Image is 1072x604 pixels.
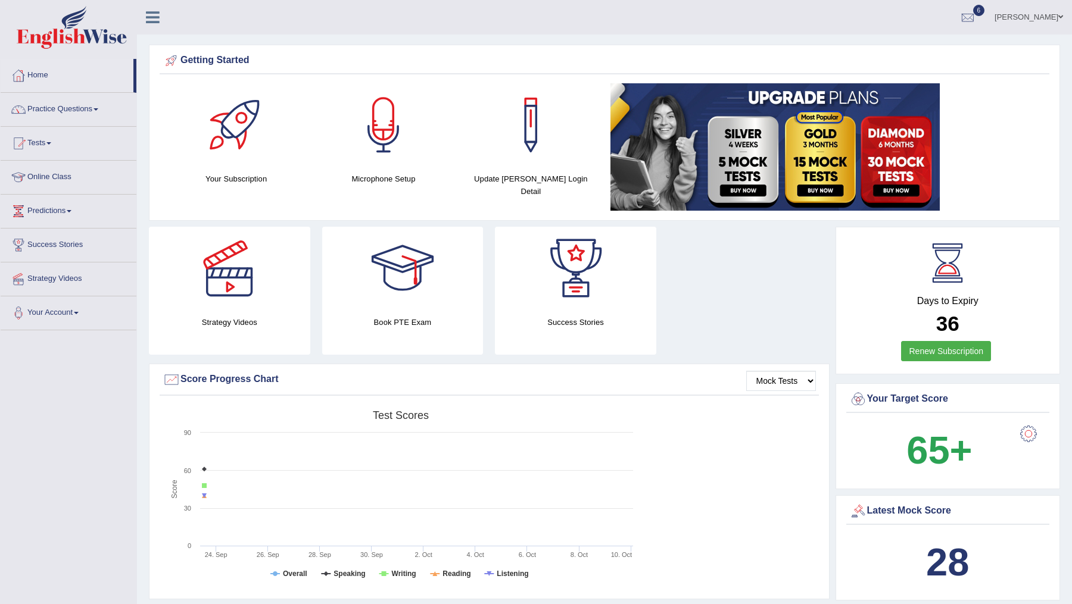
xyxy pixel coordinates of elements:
[849,390,1047,408] div: Your Target Score
[1,127,136,157] a: Tests
[184,505,191,512] text: 30
[283,569,307,578] tspan: Overall
[163,52,1046,70] div: Getting Started
[308,551,331,558] tspan: 28. Sep
[170,480,179,499] tspan: Score
[519,551,536,558] tspan: 6. Oct
[463,173,599,198] h4: Update [PERSON_NAME] Login Detail
[169,173,304,185] h4: Your Subscription
[1,59,133,89] a: Home
[316,173,451,185] h4: Microphone Setup
[571,551,588,558] tspan: 8. Oct
[257,551,279,558] tspan: 26. Sep
[936,312,959,335] b: 36
[1,262,136,292] a: Strategy Videos
[1,296,136,326] a: Your Account
[497,569,528,578] tspan: Listening
[322,316,484,328] h4: Book PTE Exam
[1,195,136,224] a: Predictions
[1,161,136,190] a: Online Class
[973,5,985,16] span: 6
[163,371,816,389] div: Score Progress Chart
[901,341,991,361] a: Renew Subscription
[334,569,365,578] tspan: Speaking
[360,551,383,558] tspan: 30. Sep
[205,551,228,558] tspan: 24. Sep
[415,551,432,558] tspan: 2. Oct
[373,409,429,421] tspan: Test scores
[188,542,191,549] text: 0
[906,428,972,472] b: 65+
[849,502,1047,520] div: Latest Mock Score
[611,551,632,558] tspan: 10. Oct
[1,93,136,123] a: Practice Questions
[849,296,1047,306] h4: Days to Expiry
[926,540,969,584] b: 28
[184,467,191,474] text: 60
[392,569,416,578] tspan: Writing
[1,229,136,258] a: Success Stories
[467,551,484,558] tspan: 4. Oct
[610,83,940,211] img: small5.jpg
[495,316,656,328] h4: Success Stories
[442,569,470,578] tspan: Reading
[184,429,191,436] text: 90
[149,316,310,328] h4: Strategy Videos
